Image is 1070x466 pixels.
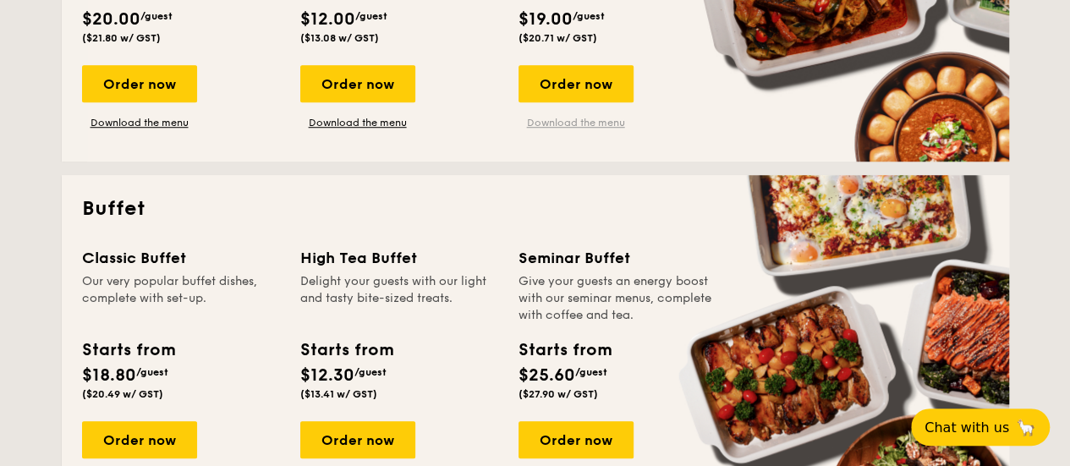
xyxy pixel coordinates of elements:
span: $12.30 [300,365,354,386]
div: Order now [519,421,634,458]
span: ($20.71 w/ GST) [519,32,597,44]
div: Order now [82,421,197,458]
a: Download the menu [82,116,197,129]
div: Starts from [519,337,611,363]
div: Order now [300,421,415,458]
div: Order now [300,65,415,102]
span: ($20.49 w/ GST) [82,388,163,400]
span: /guest [354,366,387,378]
div: Starts from [82,337,174,363]
span: ($13.08 w/ GST) [300,32,379,44]
a: Download the menu [519,116,634,129]
span: ($27.90 w/ GST) [519,388,598,400]
h2: Buffet [82,195,989,222]
span: ($21.80 w/ GST) [82,32,161,44]
div: Classic Buffet [82,246,280,270]
span: $20.00 [82,9,140,30]
span: /guest [355,10,387,22]
div: Our very popular buffet dishes, complete with set-up. [82,273,280,324]
a: Download the menu [300,116,415,129]
span: /guest [573,10,605,22]
span: 🦙 [1016,418,1036,437]
button: Chat with us🦙 [911,408,1050,446]
span: ($13.41 w/ GST) [300,388,377,400]
span: /guest [575,366,607,378]
div: Delight your guests with our light and tasty bite-sized treats. [300,273,498,324]
span: /guest [136,366,168,378]
span: /guest [140,10,173,22]
span: $18.80 [82,365,136,386]
div: Order now [519,65,634,102]
span: $19.00 [519,9,573,30]
div: Give your guests an energy boost with our seminar menus, complete with coffee and tea. [519,273,716,324]
span: Chat with us [925,419,1009,436]
div: Starts from [300,337,392,363]
div: High Tea Buffet [300,246,498,270]
span: $25.60 [519,365,575,386]
div: Order now [82,65,197,102]
div: Seminar Buffet [519,246,716,270]
span: $12.00 [300,9,355,30]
